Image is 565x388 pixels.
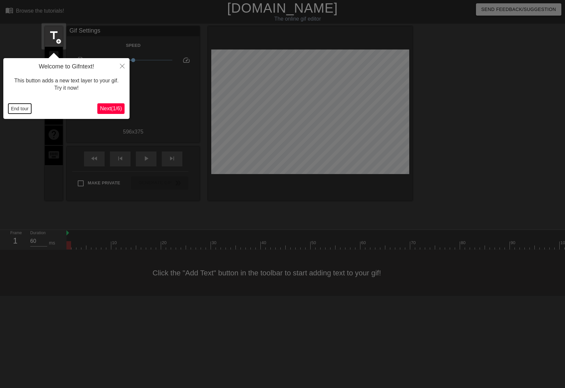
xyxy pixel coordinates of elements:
[8,70,125,99] div: This button adds a new text layer to your gif. Try it now!
[97,103,125,114] button: Next
[115,58,130,73] button: Close
[100,106,122,111] span: Next ( 1 / 6 )
[8,63,125,70] h4: Welcome to Gifntext!
[8,104,31,114] button: End tour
